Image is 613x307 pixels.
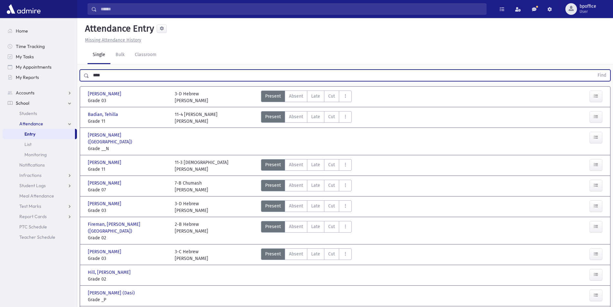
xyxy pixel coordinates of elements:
span: Grade 03 [88,97,168,104]
div: AttTypes [261,200,352,214]
span: Late [311,251,320,257]
span: Grade 02 [88,276,168,283]
span: Student Logs [19,183,46,188]
span: Time Tracking [16,43,45,49]
span: Home [16,28,28,34]
span: Present [265,223,281,230]
span: PTC Schedule [19,224,47,230]
span: Cut [328,161,335,168]
a: Students [3,108,77,119]
span: [PERSON_NAME] [88,248,123,255]
span: Present [265,93,281,100]
a: My Appointments [3,62,77,72]
div: AttTypes [261,221,352,241]
span: Fireman, [PERSON_NAME] ([GEOGRAPHIC_DATA]) [88,221,168,235]
span: [PERSON_NAME] (Dasi) [88,290,136,296]
span: Absent [289,113,303,120]
div: AttTypes [261,159,352,173]
span: Cut [328,113,335,120]
span: Absent [289,161,303,168]
span: Infractions [19,172,42,178]
a: Student Logs [3,180,77,191]
span: My Reports [16,74,39,80]
span: Late [311,182,320,189]
a: Entry [3,129,75,139]
span: Absent [289,93,303,100]
a: Test Marks [3,201,77,211]
div: 11-4 [PERSON_NAME] [PERSON_NAME] [175,111,218,125]
div: AttTypes [261,180,352,193]
div: 2-B Hebrew [PERSON_NAME] [175,221,208,241]
a: List [3,139,77,149]
span: Late [311,223,320,230]
a: Missing Attendance History [82,37,141,43]
span: Monitoring [24,152,47,158]
div: 7-B Chumash [PERSON_NAME] [175,180,208,193]
span: Grade _P [88,296,168,303]
a: Report Cards [3,211,77,222]
span: Absent [289,203,303,209]
span: Cut [328,251,335,257]
div: 11-3 [DEMOGRAPHIC_DATA] [PERSON_NAME] [175,159,228,173]
span: Absent [289,223,303,230]
span: [PERSON_NAME] [88,91,123,97]
span: Grade 11 [88,118,168,125]
span: Absent [289,182,303,189]
a: Attendance [3,119,77,129]
a: Bulk [110,46,130,64]
span: My Tasks [16,54,34,60]
div: AttTypes [261,248,352,262]
a: Single [88,46,110,64]
span: Late [311,113,320,120]
span: Teacher Schedule [19,234,55,240]
span: [PERSON_NAME] [88,159,123,166]
div: 3-D Hebrew [PERSON_NAME] [175,91,208,104]
a: Notifications [3,160,77,170]
span: Entry [24,131,35,137]
span: School [16,100,29,106]
a: My Reports [3,72,77,82]
div: AttTypes [261,91,352,104]
span: Grade 11 [88,166,168,173]
span: Present [265,161,281,168]
div: 3-D Hebrew [PERSON_NAME] [175,200,208,214]
input: Search [97,3,486,15]
span: Grade 02 [88,235,168,241]
span: Late [311,203,320,209]
a: Teacher Schedule [3,232,77,242]
span: Notifications [19,162,45,168]
span: Hill, [PERSON_NAME] [88,269,132,276]
span: List [24,141,32,147]
span: Cut [328,223,335,230]
span: Accounts [16,90,34,96]
span: Report Cards [19,214,47,219]
span: [PERSON_NAME] [88,200,123,207]
span: Cut [328,182,335,189]
u: Missing Attendance History [85,37,141,43]
span: Present [265,203,281,209]
span: Late [311,93,320,100]
span: Grade 03 [88,255,168,262]
a: PTC Schedule [3,222,77,232]
span: Grade __N [88,145,168,152]
h5: Attendance Entry [82,23,154,34]
span: [PERSON_NAME] ([GEOGRAPHIC_DATA]) [88,132,168,145]
span: My Appointments [16,64,51,70]
span: Cut [328,93,335,100]
a: Time Tracking [3,41,77,52]
span: Present [265,113,281,120]
span: Badian, Tehilla [88,111,119,118]
a: Accounts [3,88,77,98]
span: Test Marks [19,203,41,209]
span: Grade 03 [88,207,168,214]
img: AdmirePro [5,3,42,15]
span: [PERSON_NAME] [88,180,123,187]
div: 3-C Hebrew [PERSON_NAME] [175,248,208,262]
span: Students [19,110,37,116]
span: Meal Attendance [19,193,54,199]
span: bpoffice [580,4,596,9]
span: Attendance [19,121,43,127]
div: AttTypes [261,111,352,125]
span: Late [311,161,320,168]
a: School [3,98,77,108]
